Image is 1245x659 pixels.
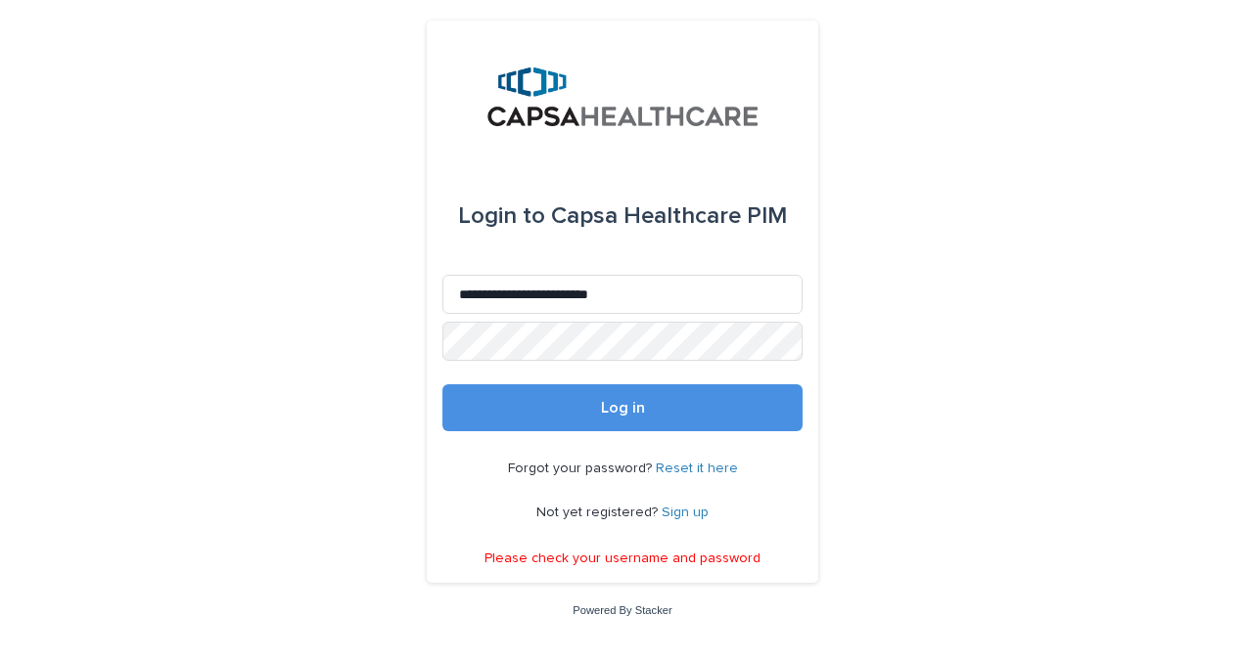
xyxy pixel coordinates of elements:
p: Please check your username and password [484,550,761,567]
a: Powered By Stacker [573,604,671,616]
div: Capsa Healthcare PIM [458,189,787,243]
img: B5p4sRfuTuC72oLToeu7 [487,67,759,126]
span: Login to [458,204,545,228]
a: Sign up [662,505,709,519]
button: Log in [442,384,803,431]
span: Forgot your password? [508,461,656,475]
a: Reset it here [656,461,738,475]
span: Not yet registered? [536,505,662,519]
span: Log in [601,400,645,416]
